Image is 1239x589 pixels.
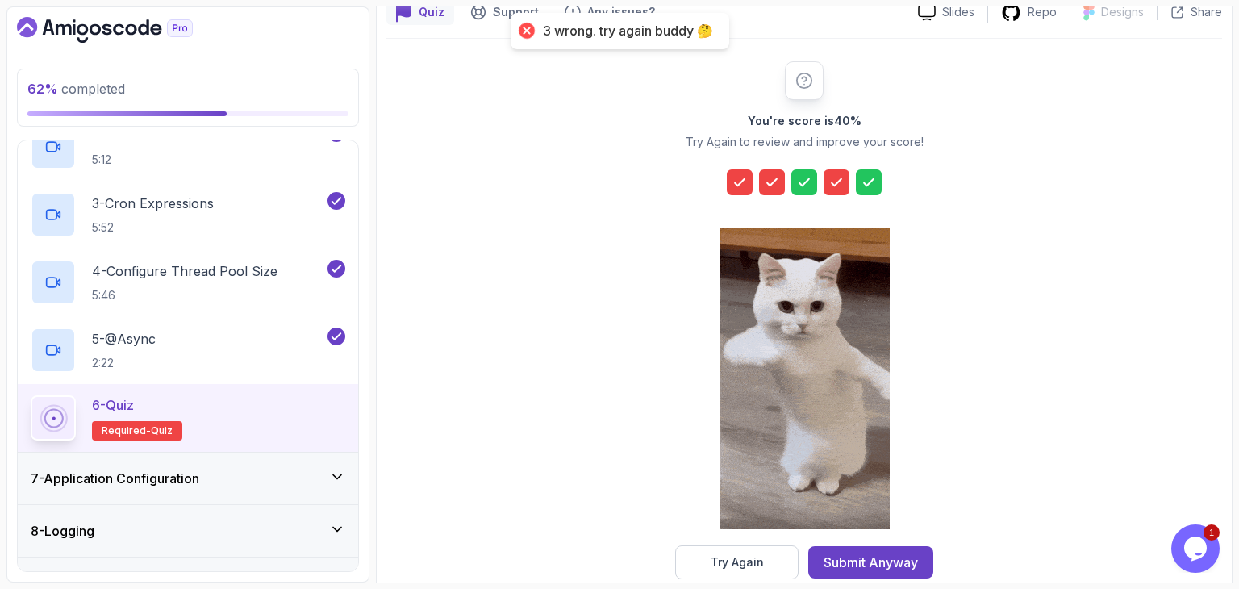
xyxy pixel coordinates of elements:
[686,134,924,150] p: Try Again to review and improve your score!
[1028,4,1057,20] p: Repo
[92,194,214,213] p: 3 - Cron Expressions
[711,554,764,570] div: Try Again
[493,4,539,20] p: Support
[675,545,799,579] button: Try Again
[92,219,214,236] p: 5:52
[151,424,173,437] span: quiz
[808,546,933,579] button: Submit Anyway
[18,505,358,557] button: 8-Logging
[31,192,345,237] button: 3-Cron Expressions5:52
[92,329,156,349] p: 5 - @Async
[1101,4,1144,20] p: Designs
[31,521,94,541] h3: 8 - Logging
[92,152,266,168] p: 5:12
[31,260,345,305] button: 4-Configure Thread Pool Size5:46
[1157,4,1222,20] button: Share
[1171,524,1223,573] iframe: chat widget
[942,4,974,20] p: Slides
[17,17,230,43] a: Dashboard
[27,81,58,97] span: 62 %
[92,395,134,415] p: 6 - Quiz
[102,424,151,437] span: Required-
[27,81,125,97] span: completed
[92,355,156,371] p: 2:22
[18,453,358,504] button: 7-Application Configuration
[748,113,861,129] h2: You're score is 40 %
[31,124,345,169] button: 2-Your First Scheduled Task5:12
[587,4,655,20] p: Any issues?
[92,261,277,281] p: 4 - Configure Thread Pool Size
[92,287,277,303] p: 5:46
[31,328,345,373] button: 5-@Async2:22
[824,553,918,572] div: Submit Anyway
[419,4,444,20] p: Quiz
[988,2,1070,23] a: Repo
[31,395,345,441] button: 6-QuizRequired-quiz
[1191,4,1222,20] p: Share
[905,4,987,21] a: Slides
[720,228,890,529] img: cool-cat
[543,23,713,40] div: 3 wrong. try again buddy 🤔
[31,469,199,488] h3: 7 - Application Configuration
